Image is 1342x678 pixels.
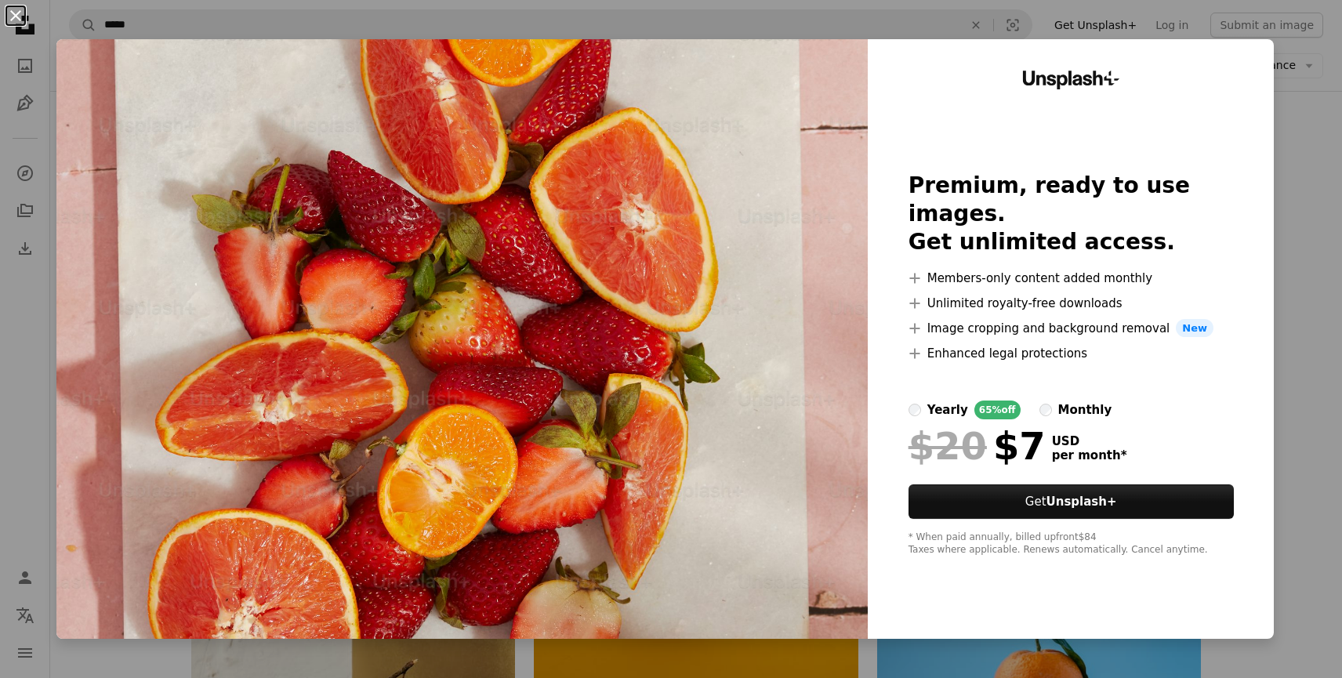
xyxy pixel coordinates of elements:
div: monthly [1058,401,1112,419]
span: New [1176,319,1213,338]
span: USD [1052,434,1127,448]
span: per month * [1052,448,1127,462]
input: yearly65%off [909,404,921,416]
div: $7 [909,426,1046,466]
h2: Premium, ready to use images. Get unlimited access. [909,172,1234,256]
li: Image cropping and background removal [909,319,1234,338]
div: * When paid annually, billed upfront $84 Taxes where applicable. Renews automatically. Cancel any... [909,531,1234,557]
li: Unlimited royalty-free downloads [909,294,1234,313]
li: Enhanced legal protections [909,344,1234,363]
div: yearly [927,401,968,419]
span: $20 [909,426,987,466]
li: Members-only content added monthly [909,269,1234,288]
strong: Unsplash+ [1046,495,1117,509]
button: GetUnsplash+ [909,484,1234,519]
div: 65% off [974,401,1021,419]
input: monthly [1039,404,1052,416]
